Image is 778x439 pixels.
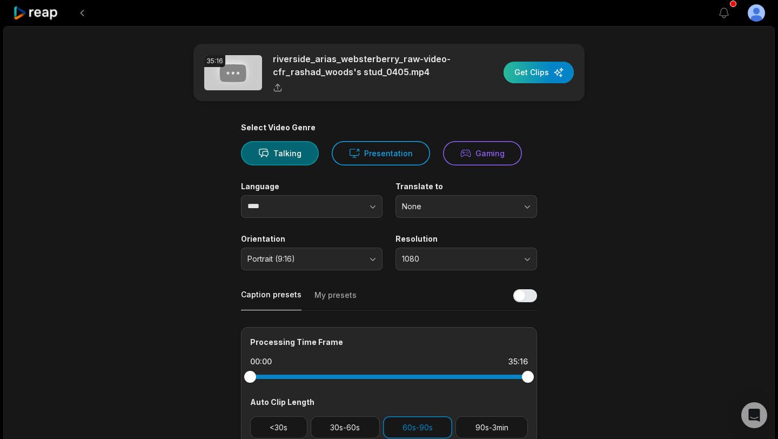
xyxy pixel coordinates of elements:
[241,248,383,270] button: Portrait (9:16)
[455,416,528,438] button: 90s-3min
[250,356,272,367] div: 00:00
[402,202,515,211] span: None
[395,248,537,270] button: 1080
[247,254,361,264] span: Portrait (9:16)
[383,416,453,438] button: 60s-90s
[311,416,380,438] button: 30s-60s
[241,123,537,132] div: Select Video Genre
[504,62,574,83] button: Get Clips
[332,141,430,165] button: Presentation
[241,234,383,244] label: Orientation
[241,289,301,310] button: Caption presets
[241,141,319,165] button: Talking
[273,52,459,78] p: riverside_arias_websterberry_raw-video-cfr_rashad_woods's stud_0405.mp4
[508,356,528,367] div: 35:16
[395,182,537,191] label: Translate to
[250,416,307,438] button: <30s
[395,234,537,244] label: Resolution
[402,254,515,264] span: 1080
[314,290,357,310] button: My presets
[741,402,767,428] div: Open Intercom Messenger
[443,141,522,165] button: Gaming
[204,55,225,67] div: 35:16
[241,182,383,191] label: Language
[250,396,528,408] div: Auto Clip Length
[395,195,537,218] button: None
[250,336,528,348] div: Processing Time Frame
